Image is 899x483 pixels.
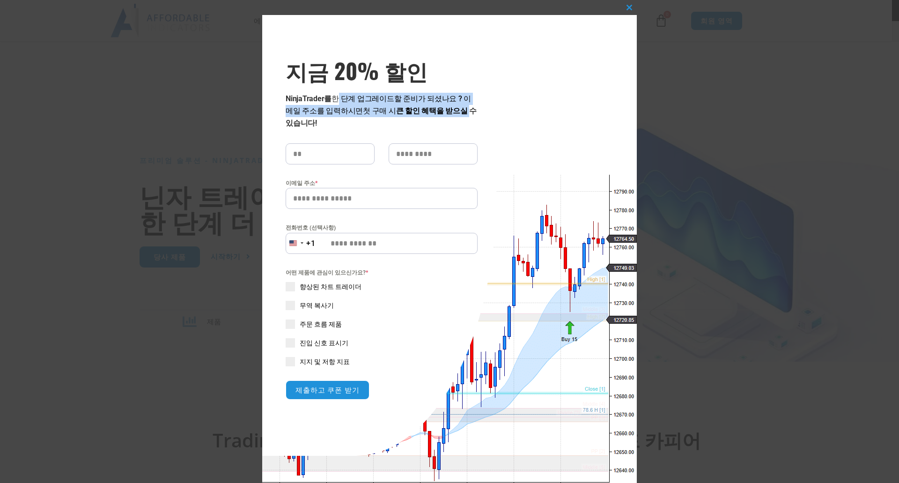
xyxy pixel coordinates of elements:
[300,358,350,365] font: 지지 및 저항 지표
[300,320,342,328] font: 주문 흐름 제품
[300,339,348,347] font: 진입 신호 표시기
[286,380,369,400] button: 제출하고 쿠폰 받기
[300,302,334,309] font: 무역 복사기
[286,233,316,254] button: 선택된 국가
[286,357,478,366] label: 지지 및 저항 지표
[286,269,366,276] font: 어떤 제품에 관심이 있으신가요?
[295,385,360,394] font: 제출하고 쿠폰 받기
[286,282,478,291] label: 향상된 차트 트레이더
[286,320,478,329] label: 주문 흐름 제품
[286,224,336,231] font: 전화번호 (선택사항)
[286,94,332,103] font: NinjaTrader를
[286,180,315,186] font: 이메일 주소
[306,239,316,248] font: +1
[300,283,361,290] font: 향상된 차트 트레이더
[286,54,427,86] font: 지금 20% 할인
[332,94,394,103] font: 한 단계 업그레이드
[363,106,396,115] font: 첫 구매 시
[286,301,478,310] label: 무역 복사기
[286,338,478,348] label: 진입 신호 표시기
